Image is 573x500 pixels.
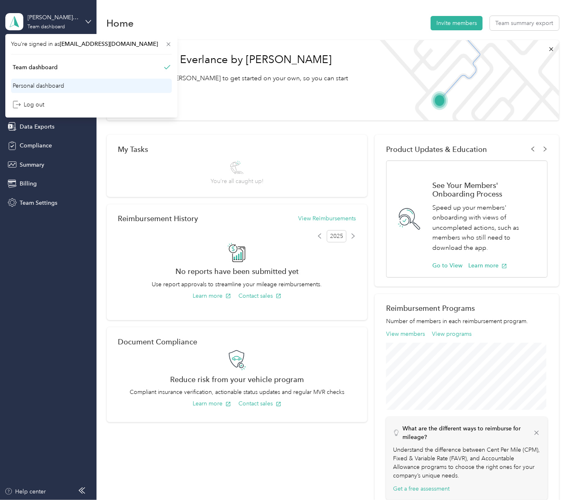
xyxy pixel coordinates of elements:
button: Help center [4,487,46,496]
span: [EMAIL_ADDRESS][DOMAIN_NAME] [60,41,158,48]
p: Understand the difference between Cent Per Mile (CPM), Fixed & Variable Rate (FAVR), and Accounta... [393,446,540,480]
p: Speed up your members' onboarding with views of uncompleted actions, such as members who still ne... [432,203,539,253]
button: Learn more [468,261,507,270]
div: Personal dashboard [13,81,64,90]
div: My Tasks [118,145,356,154]
button: View Reimbursements [298,214,356,223]
span: Summary [20,161,44,169]
h1: Welcome to Everlance by [PERSON_NAME] [118,53,361,66]
button: Team summary export [490,16,559,30]
span: Data Exports [20,122,54,131]
span: Team Settings [20,199,57,207]
span: Product Updates & Education [386,145,487,154]
p: What are the different ways to reimburse for mileage? [402,424,533,441]
p: Use report approvals to streamline your mileage reimbursements. [118,280,356,289]
button: Contact sales [238,292,281,300]
h1: Home [107,19,134,27]
button: Invite members [431,16,483,30]
button: View programs [432,330,472,338]
h1: See Your Members' Onboarding Process [432,181,539,198]
button: View members [386,330,425,338]
p: Compliant insurance verification, actionable status updates and regular MVR checks [118,388,356,396]
h2: Reimbursement History [118,214,198,223]
button: Get a free assessment [393,484,449,493]
button: Go to View [432,261,463,270]
iframe: Everlance-gr Chat Button Frame [527,454,573,500]
span: Billing [20,179,37,188]
span: You’re signed in as [11,40,172,48]
img: Welcome to everlance [373,40,559,120]
h2: Reimbursement Programs [386,304,548,312]
button: Learn more [193,292,231,300]
div: [PERSON_NAME] Capital Partners [28,13,79,22]
h2: No reports have been submitted yet [118,267,356,276]
div: Log out [13,100,44,109]
h2: Document Compliance [118,337,198,346]
p: Read our step-by-[PERSON_NAME] to get started on your own, so you can start saving [DATE]. [118,73,361,93]
span: Compliance [20,141,52,150]
span: You’re all caught up! [211,177,263,186]
div: Team dashboard [28,25,65,29]
h2: Reduce risk from your vehicle program [118,375,356,384]
button: Contact sales [238,399,281,408]
span: 2025 [327,230,346,242]
div: Team dashboard [13,63,58,72]
p: Number of members in each reimbursement program. [386,317,548,326]
button: Learn more [193,399,231,408]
